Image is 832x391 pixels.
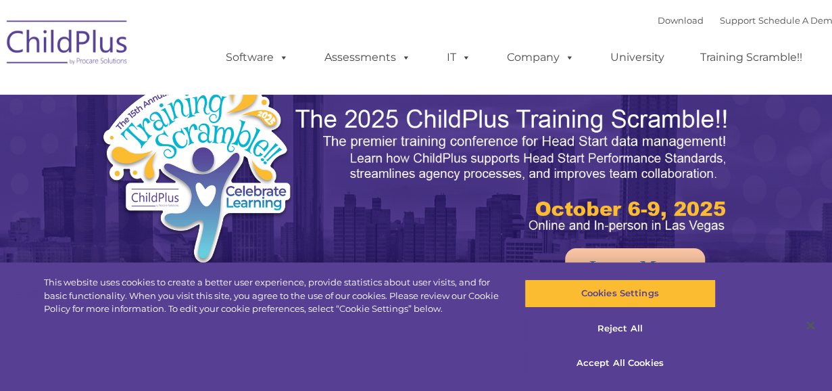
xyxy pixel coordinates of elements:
[597,44,678,71] a: University
[493,44,588,71] a: Company
[687,44,816,71] a: Training Scramble!!
[720,15,756,26] a: Support
[796,310,825,340] button: Close
[311,44,424,71] a: Assessments
[187,145,244,155] span: Phone number
[433,44,485,71] a: IT
[658,15,704,26] a: Download
[565,248,705,285] a: Learn More
[524,315,716,343] button: Reject All
[212,44,302,71] a: Software
[524,279,716,308] button: Cookies Settings
[44,276,499,316] div: This website uses cookies to create a better user experience, provide statistics about user visit...
[524,349,716,377] button: Accept All Cookies
[187,89,228,99] span: Last name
